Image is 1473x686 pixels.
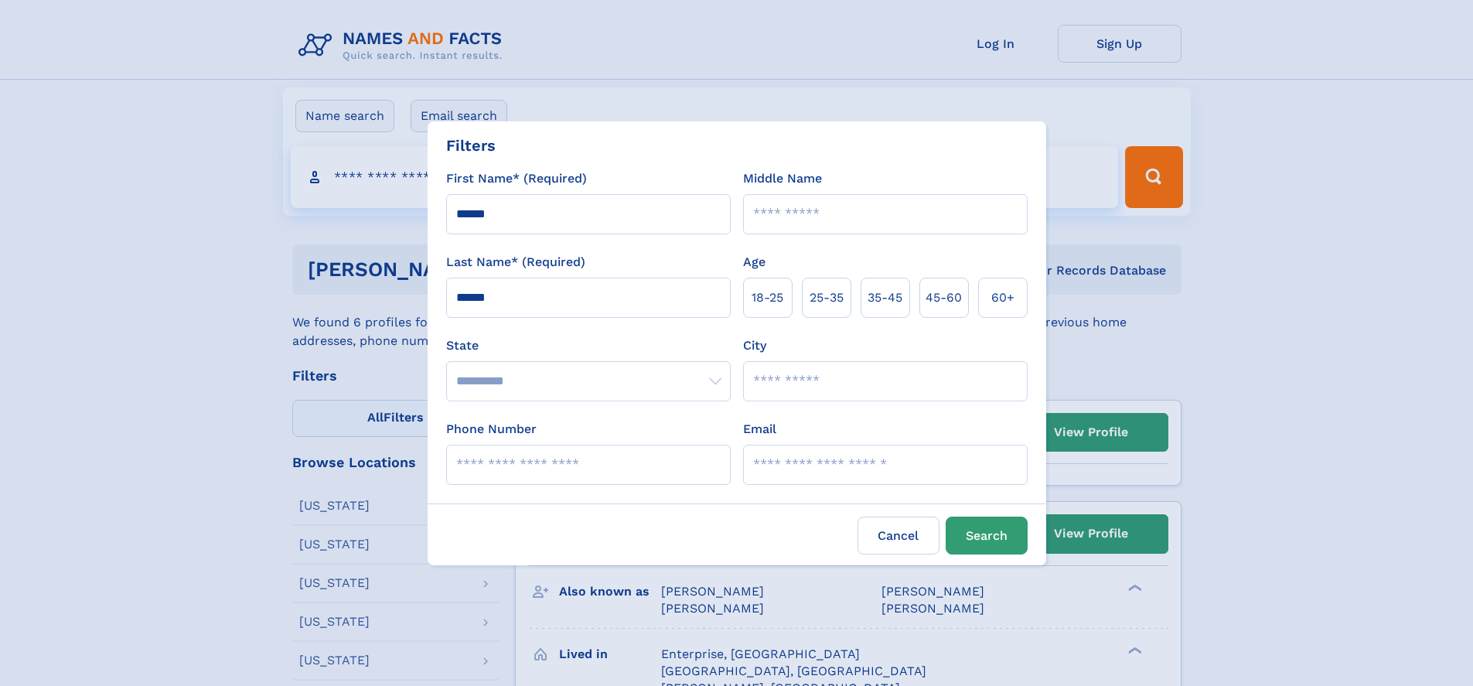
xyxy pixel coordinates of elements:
[752,288,783,307] span: 18‑25
[743,253,765,271] label: Age
[446,336,731,355] label: State
[743,336,766,355] label: City
[743,420,776,439] label: Email
[946,517,1028,555] button: Search
[991,288,1014,307] span: 60+
[446,169,587,188] label: First Name* (Required)
[858,517,939,555] label: Cancel
[868,288,902,307] span: 35‑45
[926,288,962,307] span: 45‑60
[743,169,822,188] label: Middle Name
[446,134,496,157] div: Filters
[810,288,844,307] span: 25‑35
[446,253,585,271] label: Last Name* (Required)
[446,420,537,439] label: Phone Number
